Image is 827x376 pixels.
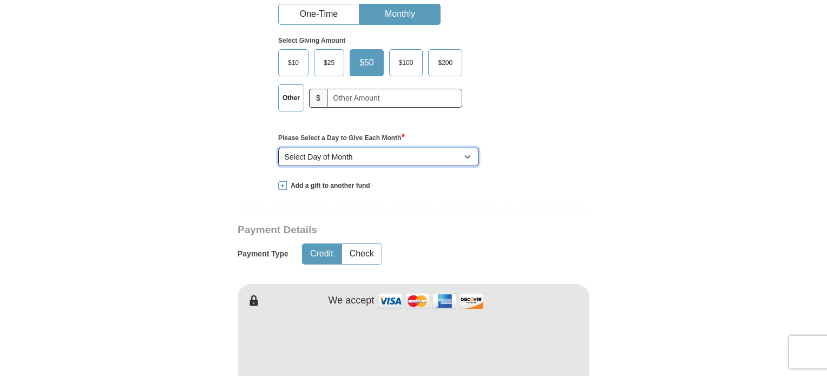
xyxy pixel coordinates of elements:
button: Check [342,244,382,264]
label: Other [279,85,304,111]
span: $200 [432,55,458,71]
button: Monthly [360,4,440,24]
h5: Payment Type [238,249,288,259]
span: $ [309,89,327,108]
button: Credit [303,244,341,264]
span: $50 [354,55,379,71]
span: Add a gift to another fund [287,181,370,190]
h4: We accept [329,295,375,307]
span: $25 [318,55,340,71]
h3: Payment Details [238,224,514,236]
input: Other Amount [327,89,462,108]
strong: Select Giving Amount [278,37,345,44]
span: $100 [393,55,419,71]
strong: Please Select a Day to Give Each Month [278,134,405,142]
img: credit cards accepted [377,289,485,313]
span: $10 [283,55,304,71]
button: One-Time [279,4,359,24]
